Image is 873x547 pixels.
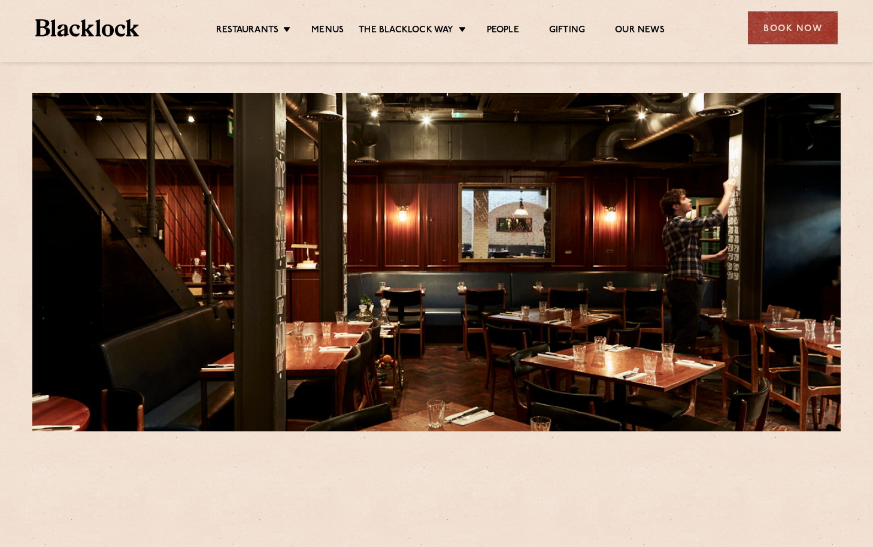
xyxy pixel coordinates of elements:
[35,19,139,37] img: BL_Textured_Logo-footer-cropped.svg
[216,25,278,38] a: Restaurants
[487,25,519,38] a: People
[311,25,344,38] a: Menus
[615,25,665,38] a: Our News
[748,11,838,44] div: Book Now
[359,25,453,38] a: The Blacklock Way
[549,25,585,38] a: Gifting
